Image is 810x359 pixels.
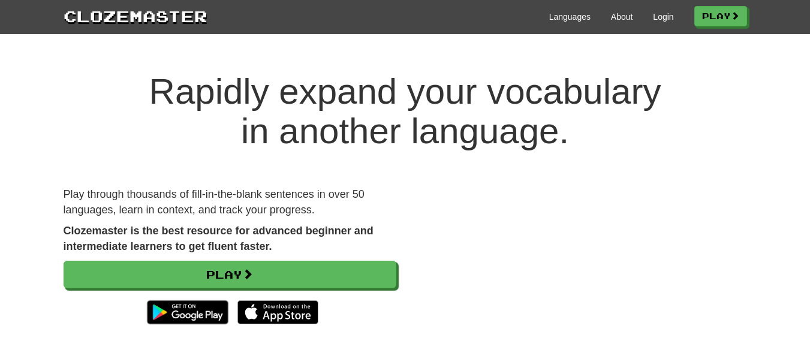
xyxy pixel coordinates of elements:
a: About [611,11,633,23]
a: Login [653,11,673,23]
img: Download_on_the_App_Store_Badge_US-UK_135x40-25178aeef6eb6b83b96f5f2d004eda3bffbb37122de64afbaef7... [237,300,318,324]
img: Get it on Google Play [141,294,234,330]
a: Languages [549,11,591,23]
a: Play [64,261,396,288]
a: Play [694,6,747,26]
a: Clozemaster [64,5,207,27]
p: Play through thousands of fill-in-the-blank sentences in over 50 languages, learn in context, and... [64,187,396,218]
strong: Clozemaster is the best resource for advanced beginner and intermediate learners to get fluent fa... [64,225,374,252]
